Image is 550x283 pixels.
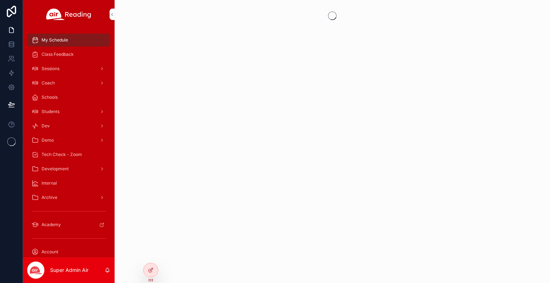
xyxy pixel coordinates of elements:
span: Tech Check - Zoom [42,152,82,157]
img: App logo [46,9,91,20]
a: Demo [27,134,110,147]
a: Schools [27,91,110,104]
span: Archive [42,195,57,200]
span: Students [42,109,59,114]
a: Class Feedback [27,48,110,61]
span: Demo [42,137,54,143]
a: My Schedule [27,34,110,47]
a: Sessions [27,62,110,75]
a: Tech Check - Zoom [27,148,110,161]
a: Account [27,245,110,258]
span: Class Feedback [42,52,74,57]
span: Dev [42,123,50,129]
span: Sessions [42,66,59,72]
a: Coach [27,77,110,89]
a: Dev [27,119,110,132]
span: My Schedule [42,37,68,43]
div: scrollable content [23,29,115,257]
span: Development [42,166,69,172]
a: Archive [27,191,110,204]
a: Academy [27,218,110,231]
p: Super Admin Air [50,267,88,274]
span: Account [42,249,58,255]
span: Schools [42,94,58,100]
a: Development [27,162,110,175]
a: Students [27,105,110,118]
a: Internal [27,177,110,190]
span: Internal [42,180,57,186]
span: Academy [42,222,61,228]
span: Coach [42,80,55,86]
